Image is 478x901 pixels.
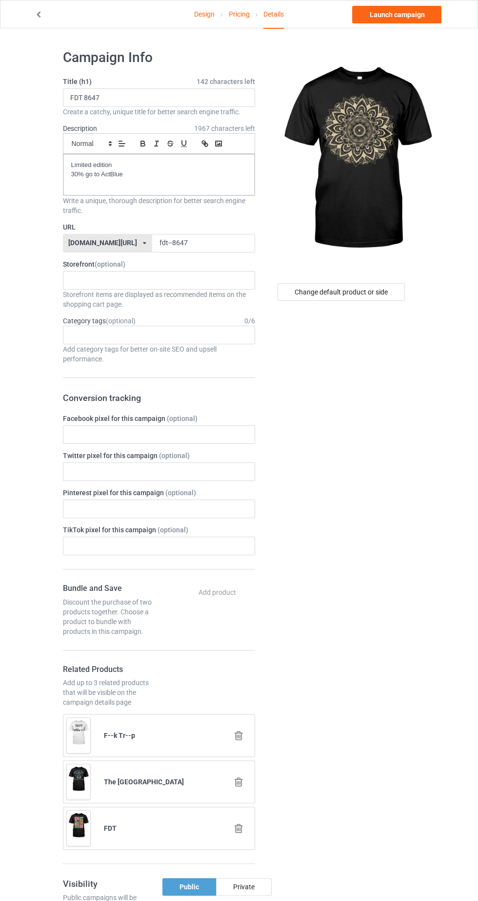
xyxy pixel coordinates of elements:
[63,878,156,889] h3: Visibility
[63,125,97,132] label: Description
[71,161,247,170] p: Limited edition
[106,317,136,325] span: (optional)
[71,170,247,179] p: 30% go to ActBlue
[95,260,125,268] span: (optional)
[165,489,196,497] span: (optional)
[278,283,405,301] div: Change default product or side
[63,77,255,86] label: Title (h1)
[63,290,255,309] div: Storefront items are displayed as recommended items on the shopping cart page.
[162,878,216,896] div: Public
[63,665,156,675] h4: Related Products
[216,878,272,896] div: Private
[63,107,255,117] div: Create a catchy, unique title for better search engine traffic.
[158,526,188,534] span: (optional)
[104,778,184,786] b: The [GEOGRAPHIC_DATA]
[194,124,255,133] span: 1967 characters left
[63,525,255,535] label: TikTok pixel for this campaign
[352,6,441,23] a: Launch campaign
[63,584,156,594] h4: Bundle and Save
[68,239,137,246] div: [DOMAIN_NAME][URL]
[197,77,255,86] span: 142 characters left
[63,259,255,269] label: Storefront
[167,415,198,422] span: (optional)
[63,316,136,326] label: Category tags
[63,49,255,66] h1: Campaign Info
[63,488,255,498] label: Pinterest pixel for this campaign
[194,0,215,28] a: Design
[63,597,156,636] div: Discount the purchase of two products together. Choose a product to bundle with products in this ...
[104,824,117,832] b: FDT
[63,344,255,364] div: Add category tags for better on-site SEO and upsell performance.
[263,0,284,29] div: Details
[244,316,255,326] div: 0 / 6
[63,392,255,403] h3: Conversion tracking
[63,222,255,232] label: URL
[63,678,156,707] div: Add up to 3 related products that will be visible on the campaign details page
[63,196,255,215] div: Write a unique, thorough description for better search engine traffic.
[159,452,190,460] span: (optional)
[63,451,255,461] label: Twitter pixel for this campaign
[63,414,255,423] label: Facebook pixel for this campaign
[228,0,249,28] a: Pricing
[104,732,135,739] b: F--k Tr--p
